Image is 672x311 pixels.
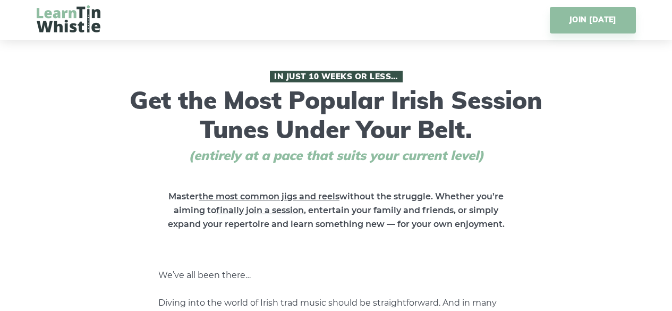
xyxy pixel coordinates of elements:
[199,191,339,201] span: the most common jigs and reels
[37,5,100,32] img: LearnTinWhistle.com
[216,205,304,215] span: finally join a session
[168,191,505,229] strong: Master without the struggle. Whether you’re aiming to , entertain your family and friends, or sim...
[550,7,635,33] a: JOIN [DATE]
[126,71,546,163] h1: Get the Most Popular Irish Session Tunes Under Your Belt.
[169,148,504,163] span: (entirely at a pace that suits your current level)
[270,71,403,82] span: In Just 10 Weeks or Less…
